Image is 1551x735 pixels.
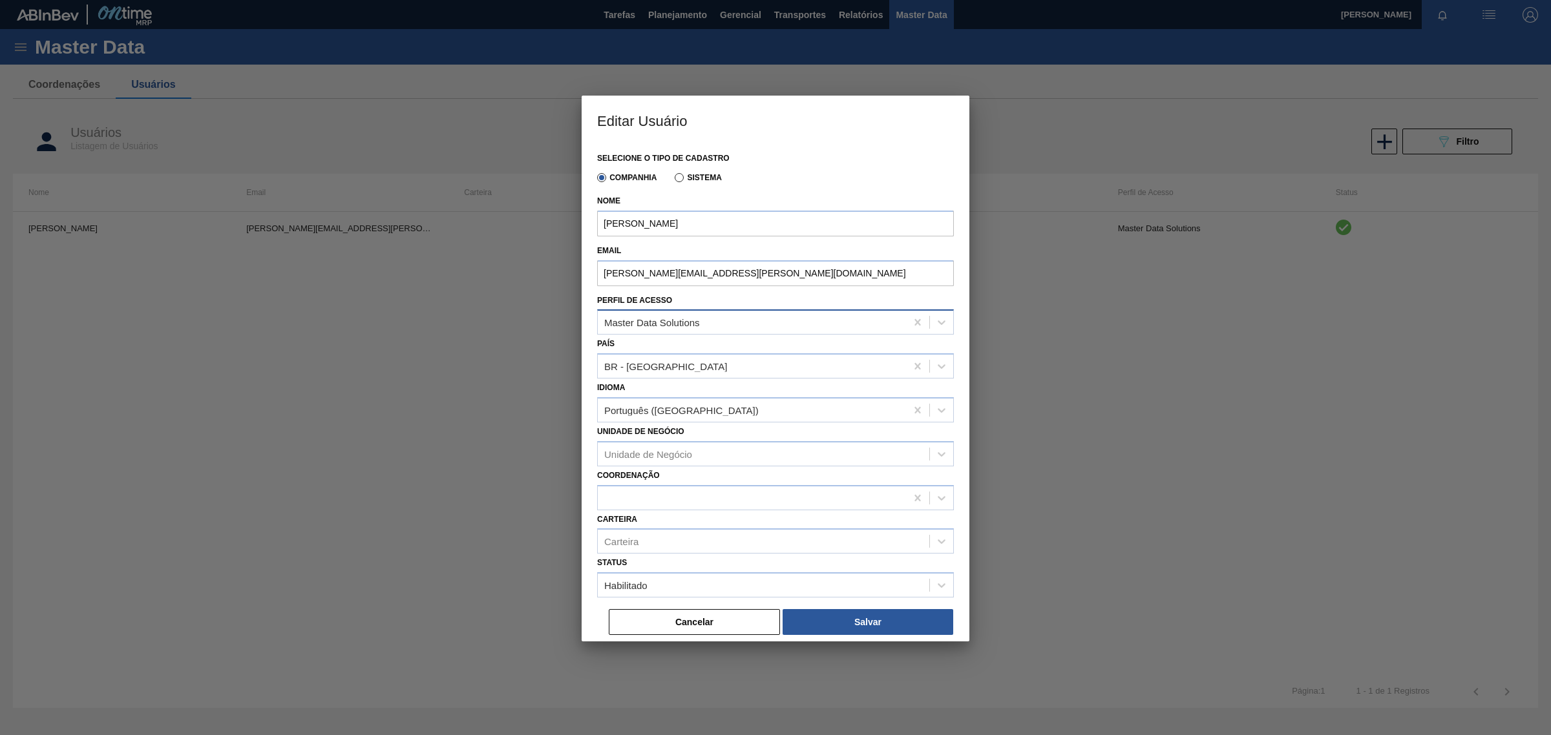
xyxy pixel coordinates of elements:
[597,558,627,567] label: Status
[597,471,660,480] label: Coordenação
[597,296,672,305] label: Perfil de Acesso
[604,536,638,547] div: Carteira
[604,361,727,372] div: BR - [GEOGRAPHIC_DATA]
[597,154,730,163] label: Selecione o tipo de cadastro
[597,383,625,392] label: Idioma
[597,242,954,260] label: Email
[597,515,637,524] label: Carteira
[783,609,953,635] button: Salvar
[604,317,700,328] div: Master Data Solutions
[604,448,692,459] div: Unidade de Negócio
[597,339,615,348] label: País
[582,96,969,145] h3: Editar Usuário
[597,192,954,211] label: Nome
[609,609,780,635] button: Cancelar
[675,173,722,182] label: Sistema
[604,404,759,415] div: Português ([GEOGRAPHIC_DATA])
[604,580,648,591] div: Habilitado
[597,427,684,436] label: Unidade de Negócio
[597,173,657,182] label: Companhia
